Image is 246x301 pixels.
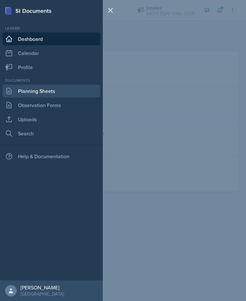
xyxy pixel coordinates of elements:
[3,32,100,45] a: Dashboard
[3,47,100,59] a: Calendar
[3,150,100,163] div: Help & Documentation
[3,113,100,126] a: Uploads
[3,61,100,74] a: Profile
[3,78,100,83] div: Documents
[21,284,64,291] div: [PERSON_NAME]
[3,99,100,112] a: Observation Forms
[3,85,100,97] a: Planning Sheets
[21,291,64,297] div: [GEOGRAPHIC_DATA]
[3,127,100,140] a: Search
[3,25,100,31] div: Leader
